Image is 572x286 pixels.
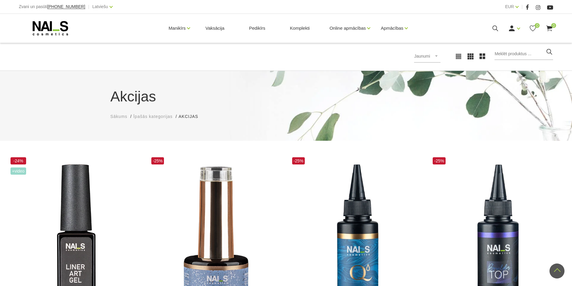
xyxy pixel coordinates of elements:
[244,14,270,43] a: Pedikīrs
[522,3,523,11] span: |
[285,14,315,43] a: Komplekti
[551,23,556,28] span: 0
[329,16,366,40] a: Online apmācības
[169,16,186,40] a: Manikīrs
[201,14,229,43] a: Vaksācija
[110,113,128,120] a: Sākums
[433,157,446,164] span: -25%
[133,113,173,120] a: Īpašās kategorijas
[110,86,462,107] h1: Akcijas
[505,3,514,10] a: EUR
[92,3,108,10] a: Latviešu
[47,5,85,9] a: [PHONE_NUMBER]
[19,3,85,11] div: Zvani un pasūti
[381,16,403,40] a: Apmācības
[535,23,540,28] span: 0
[110,114,128,119] span: Sākums
[11,167,26,175] span: +Video
[133,114,173,119] span: Īpašās kategorijas
[546,25,553,32] a: 0
[414,54,430,59] span: Jaunumi
[292,157,305,164] span: -25%
[179,113,204,120] li: Akcijas
[151,157,164,164] span: -25%
[529,25,537,32] a: 0
[495,48,553,60] input: Meklēt produktus ...
[88,3,89,11] span: |
[11,157,26,164] span: -24%
[47,4,85,9] span: [PHONE_NUMBER]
